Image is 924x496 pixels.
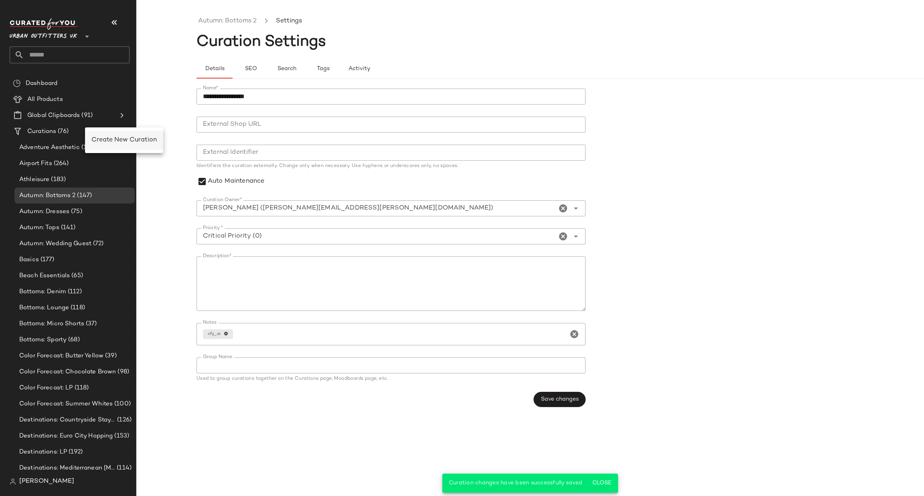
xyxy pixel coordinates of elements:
i: Open [571,232,581,241]
img: cfy_white_logo.C9jOOHJF.svg [10,18,78,30]
span: Bottoms: Sporty [19,335,67,345]
span: Autumn: Bottoms 2 [19,191,75,200]
span: Destinations: Mediterranean [MEDICAL_DATA] [19,464,115,473]
a: Autumn: Bottoms 2 [198,16,257,26]
span: (264) [52,159,69,168]
span: Color Forecast: Summer Whites [19,399,113,409]
span: (192) [67,448,83,457]
button: Close [589,476,615,490]
img: svg%3e [10,478,16,485]
span: (76) [56,127,69,136]
i: Clear Curation Owner* [558,204,568,213]
span: Save changes [541,396,579,403]
span: Autumn: Dresses [19,207,69,216]
span: Activity [348,66,370,72]
span: (37) [84,319,97,329]
span: All Products [27,95,63,104]
span: Search [277,66,296,72]
span: (118) [69,303,85,313]
span: [PERSON_NAME] [19,477,74,486]
span: Color Forecast: LP [19,383,73,393]
span: Bottoms: Denim [19,287,66,296]
label: Auto Maintenance [208,173,264,191]
span: Curation Settings [197,34,326,50]
span: (177) [39,255,55,264]
span: Tags [316,66,329,72]
img: svg%3e [13,79,21,87]
span: (72) [91,239,104,248]
span: (147) [75,191,92,200]
span: (100) [113,399,131,409]
span: Destinations: Euro City Hopping [19,431,113,441]
div: Used to group curations together on the Curations page, Moodboards page, etc. [197,377,586,381]
i: Clear Priority * [558,232,568,241]
span: Dashboard [26,79,57,88]
span: Urban Outfitters UK [10,27,77,42]
div: Identifiers the curation externally. Change only when necessary. Use hyphens or underscores only,... [197,164,586,169]
span: Curations [27,127,56,136]
span: Autumn: Wedding Guest [19,239,91,248]
span: Autumn: Tops [19,223,59,232]
span: (141) [59,223,76,232]
span: Bottoms: Micro Shorts [19,319,84,329]
span: SEO [244,66,257,72]
span: Color Forecast: Chocolate Brown [19,367,116,377]
span: Global Clipboards [27,111,80,120]
span: (65) [70,271,83,280]
span: Details [205,66,224,72]
span: Close [592,480,612,486]
span: Adventure Aesthetic [19,143,80,152]
span: (39) [103,351,117,361]
span: cfy_ai [208,331,224,337]
span: (114) [115,464,132,473]
i: Clear Notes [569,329,579,339]
span: Color Forecast: Butter Yellow [19,351,103,361]
span: (126) [115,415,132,425]
span: (118) [73,383,89,393]
span: Curation changes have been successfully saved [449,480,582,486]
span: Bottoms: Lounge [19,303,69,313]
span: (75) [69,207,82,216]
span: Basics [19,255,39,264]
span: Airport Fits [19,159,52,168]
button: Save changes [534,392,586,407]
span: Athleisure [19,175,49,184]
span: (183) [49,175,66,184]
span: (112) [66,287,82,296]
span: (98) [116,367,129,377]
span: Destinations: Countryside Staycation [19,415,115,425]
i: Open [571,204,581,213]
span: Beach Essentials [19,271,70,280]
span: Destinations: LP [19,448,67,457]
span: (91) [80,111,93,120]
span: (168) [80,143,96,152]
span: (68) [67,335,80,345]
li: Settings [274,16,304,26]
span: (153) [113,431,129,441]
